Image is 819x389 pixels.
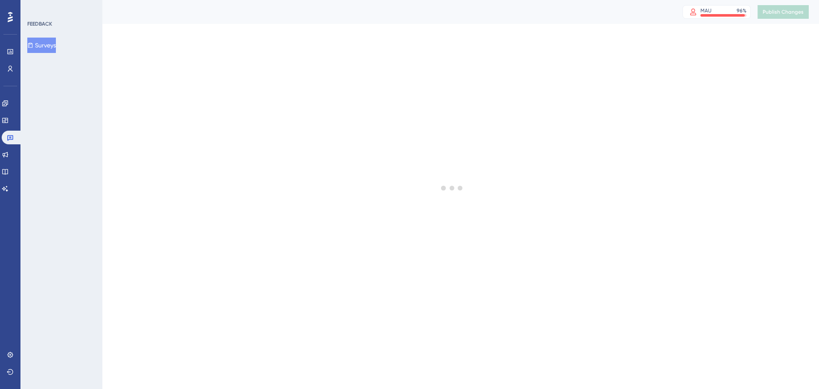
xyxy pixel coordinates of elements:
[763,9,804,15] span: Publish Changes
[737,7,746,14] div: 96 %
[27,38,56,53] button: Surveys
[758,5,809,19] button: Publish Changes
[27,20,52,27] div: FEEDBACK
[700,7,712,14] div: MAU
